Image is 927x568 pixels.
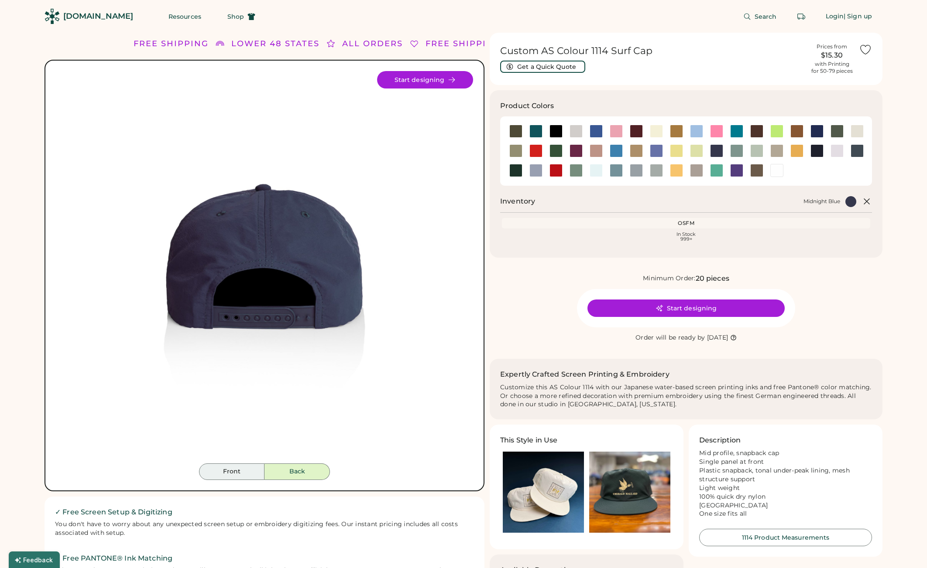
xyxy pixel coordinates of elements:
[377,71,473,88] button: Start designing
[55,520,474,537] div: You don't have to worry about any unexpected screen setup or embroidery digitizing fees. Our inst...
[500,101,554,111] h3: Product Colors
[826,12,844,21] div: Login
[793,8,810,25] button: Retrieve an order
[635,333,705,342] div: Order will be ready by
[810,50,854,61] div: $15.30
[696,273,729,284] div: 20 pieces
[500,196,535,207] h2: Inventory
[803,198,840,205] div: Midnight Blue
[68,71,461,463] div: 1114 Style Image
[504,232,869,241] div: In Stock 999+
[55,553,474,564] h2: ✓ Free PANTONE® Ink Matching
[426,38,501,50] div: FREE SHIPPING
[199,463,264,480] button: Front
[503,452,584,533] img: Ecru color hat with logo printed on a blue background
[500,435,558,446] h3: This Style in Use
[755,14,777,20] span: Search
[504,220,869,227] div: OSFM
[699,529,872,546] button: 1114 Product Measurements
[817,43,847,50] div: Prices from
[231,38,319,50] div: LOWER 48 STATES
[811,61,853,75] div: with Printing for 50-79 pieces
[500,383,872,409] div: Customize this AS Colour 1114 with our Japanese water-based screen printing inks and free Pantone...
[587,299,785,317] button: Start designing
[158,8,212,25] button: Resources
[45,9,60,24] img: Rendered Logo - Screens
[733,8,787,25] button: Search
[68,71,461,463] img: 1114 - Midnight Blue Back Image
[227,14,244,20] span: Shop
[500,61,585,73] button: Get a Quick Quote
[707,333,728,342] div: [DATE]
[500,45,805,57] h1: Custom AS Colour 1114 Surf Cap
[500,369,669,380] h2: Expertly Crafted Screen Printing & Embroidery
[342,38,403,50] div: ALL ORDERS
[217,8,266,25] button: Shop
[264,463,330,480] button: Back
[643,274,696,283] div: Minimum Order:
[589,452,670,533] img: Olive Green AS Colour 1114 Surf Hat printed with an image of a mallard holding a baguette in its ...
[55,507,474,517] h2: ✓ Free Screen Setup & Digitizing
[134,38,209,50] div: FREE SHIPPING
[699,449,872,518] div: Mid profile, snapback cap Single panel at front Plastic snapback, tonal under-peak lining, mesh s...
[63,11,133,22] div: [DOMAIN_NAME]
[699,435,741,446] h3: Description
[844,12,872,21] div: | Sign up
